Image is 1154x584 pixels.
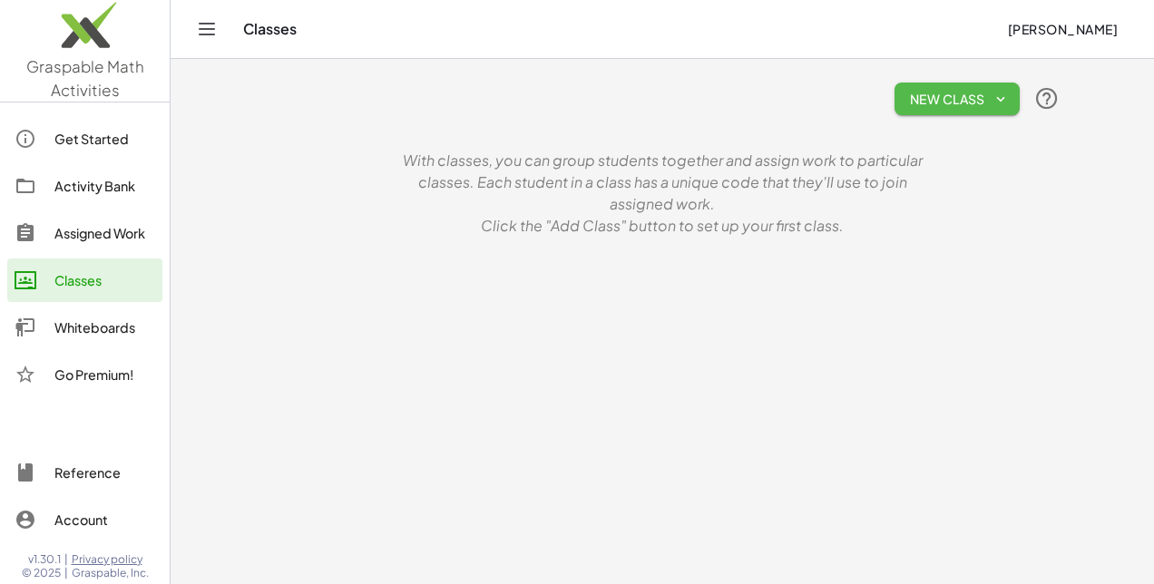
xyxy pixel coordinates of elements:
[7,211,162,255] a: Assigned Work
[26,56,144,100] span: Graspable Math Activities
[7,451,162,494] a: Reference
[64,566,68,580] span: |
[54,316,155,338] div: Whiteboards
[54,462,155,483] div: Reference
[54,364,155,385] div: Go Premium!
[7,306,162,349] a: Whiteboards
[909,91,1005,107] span: New Class
[7,498,162,541] a: Account
[993,13,1132,45] button: [PERSON_NAME]
[1007,21,1118,37] span: [PERSON_NAME]
[72,552,149,567] a: Privacy policy
[72,566,149,580] span: Graspable, Inc.
[54,509,155,530] div: Account
[7,117,162,161] a: Get Started
[7,258,162,302] a: Classes
[54,222,155,244] div: Assigned Work
[390,215,934,237] p: Click the "Add Class" button to set up your first class.
[54,269,155,291] div: Classes
[22,566,61,580] span: © 2025
[54,128,155,150] div: Get Started
[7,164,162,208] a: Activity Bank
[192,15,221,44] button: Toggle navigation
[28,552,61,567] span: v1.30.1
[54,175,155,197] div: Activity Bank
[895,83,1020,115] button: New Class
[390,150,934,215] p: With classes, you can group students together and assign work to particular classes. Each student...
[64,552,68,567] span: |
